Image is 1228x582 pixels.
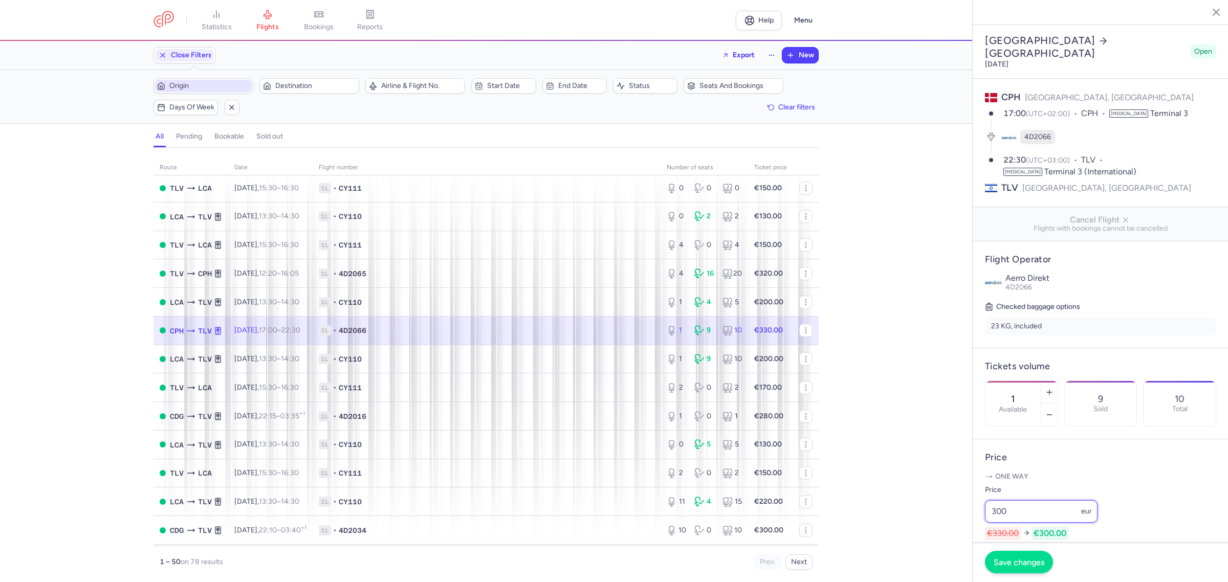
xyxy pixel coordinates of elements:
div: 0 [667,211,686,221]
span: Terminal 3 (International) [1044,167,1136,176]
span: – [259,412,305,420]
span: Seats and bookings [699,82,780,90]
strong: 1 – 50 [160,557,181,566]
span: TLV [198,525,212,536]
span: LCA [198,467,212,479]
span: [DATE], [234,240,299,249]
strong: €130.00 [754,440,782,449]
img: Aerro Direkt logo [985,274,1001,290]
span: Origin [169,82,250,90]
div: 2 [722,211,742,221]
time: 13:30 [259,354,277,363]
span: Clear filters [778,103,815,111]
button: Airline & Flight No. [365,78,465,94]
div: 4 [667,240,686,250]
time: 12:20 [259,269,277,278]
span: CPH [170,325,184,337]
span: [MEDICAL_DATA] [1003,168,1042,176]
span: [DATE], [234,383,299,392]
div: 9 [694,354,714,364]
th: number of seats [661,160,748,175]
div: 4 [722,240,742,250]
time: 14:30 [281,298,299,306]
th: Flight number [313,160,661,175]
span: TLV [198,411,212,422]
span: TLV [1001,182,1018,194]
span: 1L [319,497,331,507]
span: • [333,411,337,421]
span: • [333,354,337,364]
p: One way [985,472,1216,482]
div: 10 [722,325,742,335]
time: [DATE] [985,60,1008,69]
time: 16:30 [281,184,299,192]
span: Flights with bookings cannot be cancelled [981,225,1220,233]
div: 1 [667,297,686,307]
input: --- [985,500,1098,523]
span: – [259,497,299,506]
a: flights [242,9,293,32]
span: 1L [319,411,331,421]
span: – [259,184,299,192]
div: 0 [667,439,686,450]
h5: Checked baggage options [985,301,1216,313]
th: date [228,160,313,175]
span: – [259,212,299,220]
div: 2 [722,383,742,393]
span: Status [629,82,674,90]
div: 0 [694,525,714,535]
th: route [153,160,228,175]
span: • [333,183,337,193]
div: 5 [722,439,742,450]
div: 4 [694,497,714,507]
span: (UTC+03:00) [1026,156,1070,165]
span: [DATE], [234,326,300,334]
span: • [333,240,337,250]
span: [DATE], [234,298,299,306]
figure: 4D airline logo [1002,130,1016,144]
span: [DATE], [234,497,299,506]
sup: +1 [299,410,305,417]
span: CPH [1001,92,1021,103]
span: TLV [1081,154,1107,166]
time: 14:30 [281,354,299,363]
a: CitizenPlane red outlined logo [153,11,174,30]
div: 9 [694,325,714,335]
strong: €330.00 [754,326,783,334]
time: 16:30 [281,240,299,249]
span: 4D2066 [1024,132,1051,142]
span: LCA [198,183,212,194]
div: 0 [694,383,714,393]
span: CY110 [339,354,362,364]
div: 20 [722,268,742,279]
time: 13:30 [259,440,277,449]
div: 5 [694,439,714,450]
h4: sold out [256,132,283,141]
time: 22:10 [259,526,277,534]
span: – [259,298,299,306]
span: TLV [170,268,184,279]
span: • [333,211,337,221]
span: CPH [1081,108,1109,120]
div: 5 [722,297,742,307]
span: TLV [198,439,212,451]
label: Price [985,484,1098,496]
span: LCA [170,439,184,451]
span: on 78 results [181,557,223,566]
span: New [799,51,814,59]
strong: €220.00 [754,497,783,506]
span: TLV [170,467,184,479]
span: CY110 [339,439,362,450]
a: statistics [191,9,242,32]
span: 1L [319,439,331,450]
div: 2 [694,211,714,221]
button: Save changes [985,551,1053,573]
time: 13:30 [259,298,277,306]
span: • [333,297,337,307]
p: 10 [1175,394,1185,404]
button: Export [715,47,761,63]
span: 1L [319,354,331,364]
span: – [259,526,306,534]
button: End date [542,78,607,94]
div: 16 [694,268,714,279]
